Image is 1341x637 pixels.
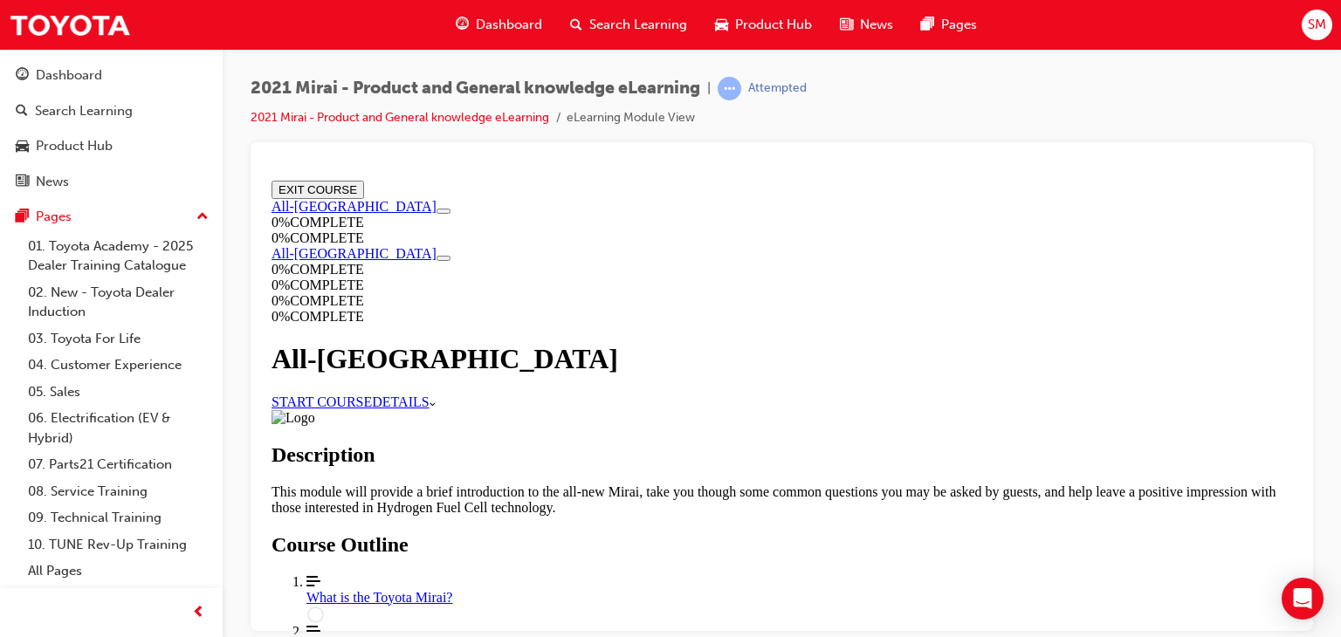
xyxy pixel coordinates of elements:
[748,80,807,97] div: Attempted
[718,77,741,100] span: learningRecordVerb_ATTEMPT-icon
[42,416,1028,432] div: What is the Toyota Mirai?
[701,7,826,43] a: car-iconProduct Hub
[7,201,216,233] button: Pages
[7,57,1028,72] div: 0 % COMPLETE
[196,206,209,229] span: up-icon
[442,7,556,43] a: guage-iconDashboard
[1282,578,1324,620] div: Open Intercom Messenger
[21,558,216,585] a: All Pages
[907,7,991,43] a: pages-iconPages
[7,72,251,120] section: Course Information
[36,136,113,156] div: Product Hub
[456,14,469,36] span: guage-icon
[36,172,69,192] div: News
[7,166,216,198] a: News
[1302,10,1332,40] button: SM
[860,15,893,35] span: News
[735,15,812,35] span: Product Hub
[7,270,1028,293] h2: Description
[7,88,251,104] div: 0 % COMPLETE
[556,7,701,43] a: search-iconSearch Learning
[7,120,1028,135] div: 0 % COMPLETE
[251,79,700,99] span: 2021 Mirai - Product and General knowledge eLearning
[107,221,164,236] span: DETAILS
[7,104,251,120] div: 0 % COMPLETE
[21,352,216,379] a: 04. Customer Experience
[7,25,172,40] a: All-[GEOGRAPHIC_DATA]
[21,531,216,558] a: 10. TUNE Rev-Up Training
[840,14,853,36] span: news-icon
[9,5,131,45] img: Trak
[7,311,1028,342] p: This module will provide a brief introduction to the all-new Mirai, take you though some common q...
[1308,15,1326,35] span: SM
[21,325,216,353] a: 03. Toyota For Life
[16,104,28,120] span: search-icon
[567,108,695,128] li: eLearning Module View
[476,15,542,35] span: Dashboard
[107,221,170,236] a: DETAILS
[7,130,216,162] a: Product Hub
[715,14,728,36] span: car-icon
[16,209,29,225] span: pages-icon
[21,279,216,325] a: 02. New - Toyota Dealer Induction
[192,602,205,624] span: prev-icon
[7,7,100,25] button: EXIT COURSE
[707,79,711,99] span: |
[36,207,72,227] div: Pages
[7,56,216,201] button: DashboardSearch LearningProduct HubNews
[42,401,1028,450] a: What is the Toyota Mirai?
[21,451,216,478] a: 07. Parts21 Certification
[7,59,216,92] a: Dashboard
[7,72,172,87] a: All-[GEOGRAPHIC_DATA]
[21,379,216,406] a: 05. Sales
[21,405,216,451] a: 06. Electrification (EV & Hybrid)
[7,360,1028,383] h2: Course Outline
[7,95,216,127] a: Search Learning
[36,65,102,86] div: Dashboard
[251,110,549,125] a: 2021 Mirai - Product and General knowledge eLearning
[7,169,1028,202] h1: All-[GEOGRAPHIC_DATA]
[7,135,1028,151] div: 0 % COMPLETE
[941,15,977,35] span: Pages
[16,175,29,190] span: news-icon
[570,14,582,36] span: search-icon
[826,7,907,43] a: news-iconNews
[921,14,934,36] span: pages-icon
[16,139,29,154] span: car-icon
[7,41,1028,57] div: 0 % COMPLETE
[7,236,51,252] img: Logo
[21,233,216,279] a: 01. Toyota Academy - 2025 Dealer Training Catalogue
[35,101,133,121] div: Search Learning
[16,68,29,84] span: guage-icon
[7,221,107,236] a: START COURSE
[589,15,687,35] span: Search Learning
[21,504,216,531] a: 09. Technical Training
[21,478,216,505] a: 08. Service Training
[7,25,1028,72] section: Course Information
[42,450,1028,515] span: The What is a Hydrogen Fuel Cell Electric Vehicle (FCEV)? lesson is currently unavailable: Lesson...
